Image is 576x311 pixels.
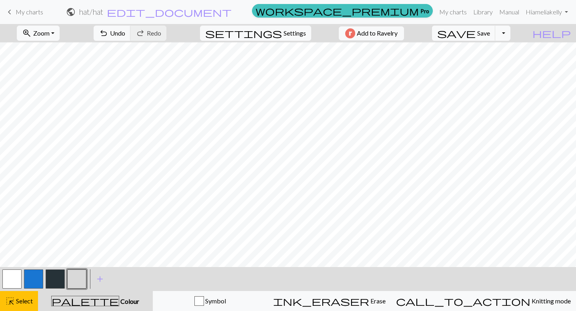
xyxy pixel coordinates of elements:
[273,295,369,307] span: ink_eraser
[22,28,32,39] span: zoom_in
[437,28,476,39] span: save
[522,4,571,20] a: Hiameliakelly
[107,6,232,18] span: edit_document
[532,28,571,39] span: help
[16,8,43,16] span: My charts
[200,26,311,41] button: SettingsSettings
[284,28,306,38] span: Settings
[94,26,131,41] button: Undo
[66,6,76,18] span: public
[470,4,496,20] a: Library
[256,5,419,16] span: workspace_premium
[391,291,576,311] button: Knitting mode
[5,295,15,307] span: highlight_alt
[38,291,153,311] button: Colour
[99,28,108,39] span: undo
[252,4,433,18] a: Pro
[268,291,391,311] button: Erase
[33,29,50,37] span: Zoom
[5,5,43,19] a: My charts
[5,6,14,18] span: keyboard_arrow_left
[17,26,60,41] button: Zoom
[339,26,404,40] button: Add to Ravelry
[477,29,490,37] span: Save
[52,295,119,307] span: palette
[79,7,103,16] h2: hat / hat
[530,297,571,305] span: Knitting mode
[110,29,125,37] span: Undo
[436,4,470,20] a: My charts
[15,297,33,305] span: Select
[396,295,530,307] span: call_to_action
[357,28,398,38] span: Add to Ravelry
[345,28,355,38] img: Ravelry
[119,297,139,305] span: Colour
[205,28,282,38] i: Settings
[369,297,386,305] span: Erase
[204,297,226,305] span: Symbol
[153,291,268,311] button: Symbol
[205,28,282,39] span: settings
[432,26,496,41] button: Save
[496,4,522,20] a: Manual
[95,273,105,285] span: add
